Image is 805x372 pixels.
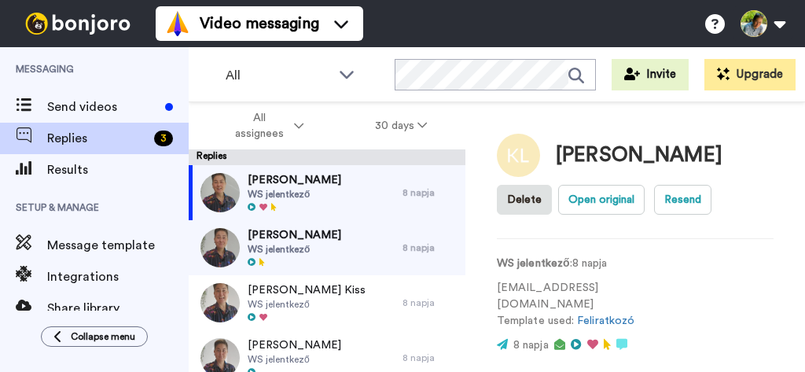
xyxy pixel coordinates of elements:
[577,315,634,326] a: Feliratkozó
[19,13,137,35] img: bj-logo-header-white.svg
[189,275,465,330] a: [PERSON_NAME] KissWS jelentkező8 napja
[497,256,656,272] p: : 8 napja
[189,220,465,275] a: [PERSON_NAME]WS jelentkező8 napja
[248,282,366,298] span: [PERSON_NAME] Kiss
[47,267,189,286] span: Integrations
[340,112,463,140] button: 30 days
[192,104,340,148] button: All assignees
[200,173,240,212] img: 3d10126c-9411-494e-9909-d122fc122106-thumb.jpg
[248,243,341,256] span: WS jelentkező
[200,283,240,322] img: 1a286309-8299-4386-ba1f-5679abfa994c-thumb.jpg
[497,280,656,330] p: [EMAIL_ADDRESS][DOMAIN_NAME] Template used:
[154,131,173,146] div: 3
[248,172,341,188] span: [PERSON_NAME]
[497,134,540,177] img: Image of Kata Lóczi
[402,186,458,199] div: 8 napja
[47,129,148,148] span: Replies
[189,165,465,220] a: [PERSON_NAME]WS jelentkező8 napja
[47,98,159,116] span: Send videos
[47,236,189,255] span: Message template
[248,353,341,366] span: WS jelentkező
[612,59,689,90] button: Invite
[248,188,341,201] span: WS jelentkező
[47,160,189,179] span: Results
[71,330,135,343] span: Collapse menu
[402,352,458,364] div: 8 napja
[227,110,291,142] span: All assignees
[704,59,796,90] button: Upgrade
[47,299,189,318] span: Share library
[226,66,331,85] span: All
[402,296,458,309] div: 8 napja
[189,149,465,165] div: Replies
[513,340,549,351] span: 8 napja
[497,185,552,215] button: Delete
[165,11,190,36] img: vm-color.svg
[200,228,240,267] img: e7a79816-ea72-4e22-97fa-a387b2c586d7-thumb.jpg
[654,185,711,215] button: Resend
[402,241,458,254] div: 8 napja
[248,337,341,353] span: [PERSON_NAME]
[248,227,341,243] span: [PERSON_NAME]
[248,298,366,311] span: WS jelentkező
[558,185,645,215] button: Open original
[556,144,722,167] div: [PERSON_NAME]
[497,258,570,269] strong: WS jelentkező
[200,13,319,35] span: Video messaging
[41,326,148,347] button: Collapse menu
